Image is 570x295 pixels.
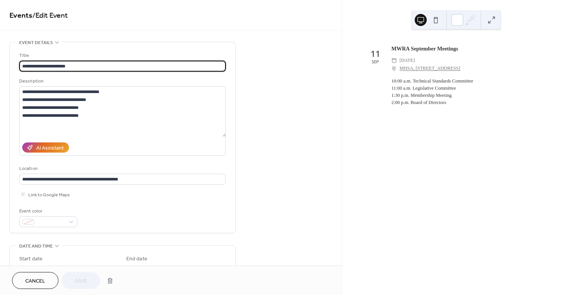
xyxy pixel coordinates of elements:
[9,8,32,23] a: Events
[126,255,147,263] div: End date
[391,64,397,72] div: ​
[400,64,460,72] a: MHSA, [STREET_ADDRESS]
[19,207,76,215] div: Event color
[391,57,397,64] div: ​
[25,277,45,285] span: Cancel
[19,77,224,85] div: Description
[12,272,58,289] button: Cancel
[36,144,64,152] div: AI Assistant
[391,45,545,53] div: MWRA September Meetings
[400,57,415,64] span: [DATE]
[372,60,379,64] div: Sep
[19,165,224,173] div: Location
[19,39,53,47] span: Event details
[19,255,43,263] div: Start date
[22,142,69,153] button: AI Assistant
[391,78,545,106] div: 10:00 a.m. Technical Standards Committee 11:00 a.m. Legislative Committee 1:30 p.m. Membership Me...
[126,265,136,273] span: Date
[32,8,68,23] span: / Edit Event
[181,265,192,273] span: Time
[19,242,53,250] span: Date and time
[371,50,380,58] div: 11
[74,265,84,273] span: Time
[19,52,224,60] div: Title
[19,265,29,273] span: Date
[28,191,70,199] span: Link to Google Maps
